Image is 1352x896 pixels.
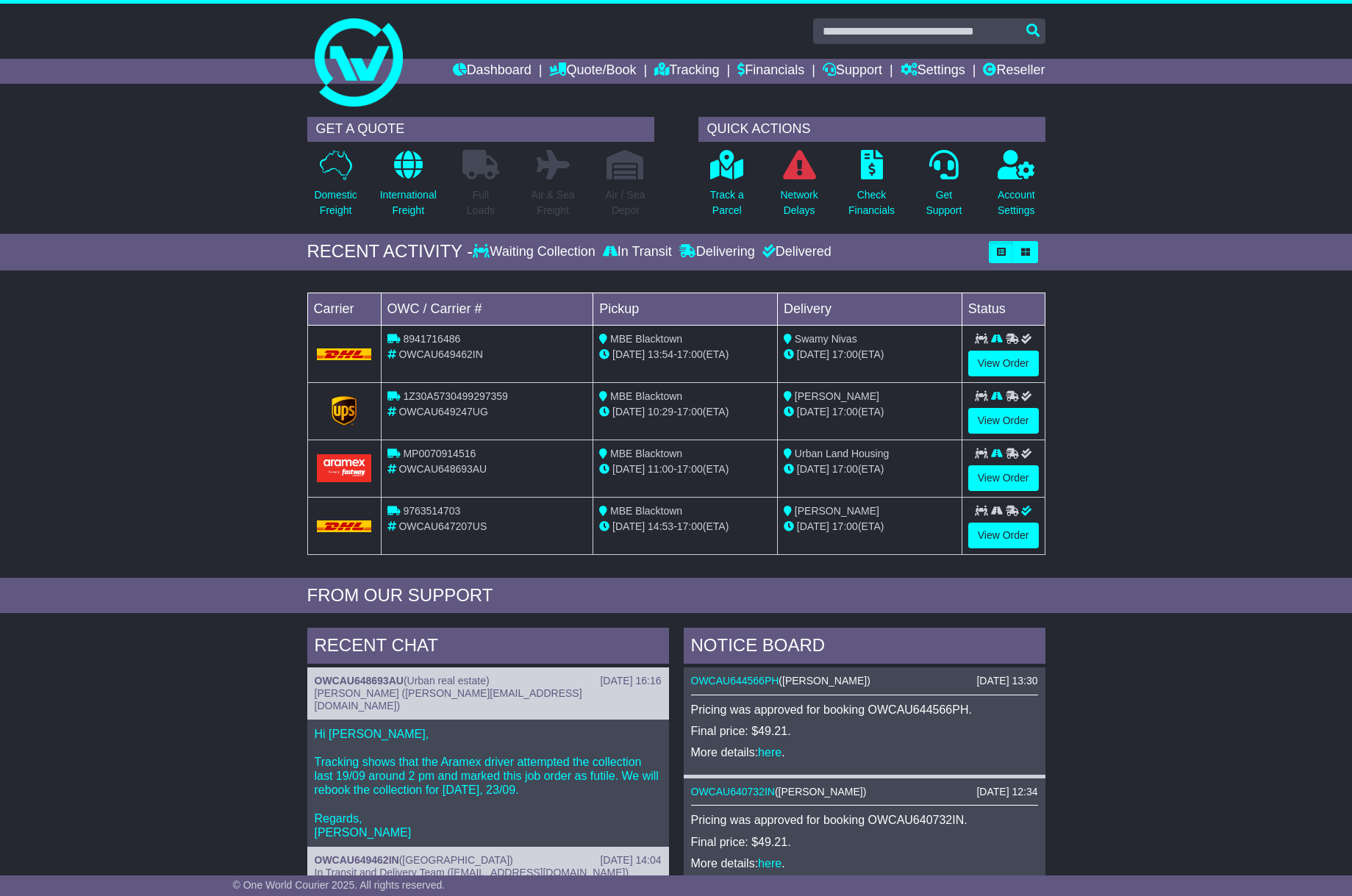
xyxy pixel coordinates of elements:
[610,505,682,517] span: MBE Blacktown
[462,187,499,218] p: Full Loads
[307,117,654,142] div: GET A QUOTE
[962,293,1045,325] td: Status
[784,462,956,477] div: (ETA)
[698,117,1045,142] div: QUICK ACTIONS
[332,396,357,426] img: GetCarrierServiceLogo
[795,390,879,402] span: [PERSON_NAME]
[549,59,636,84] a: Quote/Book
[759,244,831,260] div: Delivered
[998,187,1035,218] p: Account Settings
[848,149,895,226] a: CheckFinancials
[925,149,962,226] a: GetSupport
[832,520,858,532] span: 17:00
[976,675,1037,687] div: [DATE] 13:30
[307,585,1045,606] div: FROM OUR SUPPORT
[784,404,956,420] div: (ETA)
[612,520,645,532] span: [DATE]
[599,462,771,477] div: - (ETA)
[403,505,460,517] span: 9763514703
[403,390,507,402] span: 1Z30A5730499297359
[795,505,879,517] span: [PERSON_NAME]
[779,149,818,226] a: NetworkDelays
[315,727,662,840] p: Hi [PERSON_NAME], Tracking shows that the Aramex driver attempted the collection last 19/09 aroun...
[779,786,863,798] span: [PERSON_NAME]
[307,241,473,262] div: RECENT ACTIVITY -
[315,854,399,866] a: OWCAU649462IN
[398,520,487,532] span: OWCAU647207US
[599,347,771,362] div: - (ETA)
[848,187,895,218] p: Check Financials
[379,149,437,226] a: InternationalFreight
[777,293,962,325] td: Delivery
[676,244,759,260] div: Delivering
[832,348,858,360] span: 17:00
[654,59,719,84] a: Tracking
[758,857,781,870] a: here
[691,856,1038,870] p: More details: .
[691,786,775,798] a: OWCAU640732IN
[599,519,771,534] div: - (ETA)
[612,463,645,475] span: [DATE]
[307,293,381,325] td: Carrier
[691,813,1038,827] p: Pricing was approved for booking OWCAU640732IN.
[737,59,804,84] a: Financials
[901,59,965,84] a: Settings
[997,149,1036,226] a: AccountSettings
[797,520,829,532] span: [DATE]
[398,406,487,417] span: OWCAU649247UG
[832,406,858,417] span: 17:00
[314,187,357,218] p: Domestic Freight
[677,520,703,532] span: 17:00
[381,293,593,325] td: OWC / Carrier #
[797,463,829,475] span: [DATE]
[402,854,509,866] span: [GEOGRAPHIC_DATA]
[315,675,662,687] div: ( )
[315,675,404,687] a: OWCAU648693AU
[677,463,703,475] span: 17:00
[317,454,372,481] img: Aramex.png
[610,390,682,402] span: MBE Blacktown
[648,348,673,360] span: 13:54
[832,463,858,475] span: 17:00
[976,786,1037,798] div: [DATE] 12:34
[403,448,476,459] span: MP0070914516
[677,406,703,417] span: 17:00
[709,149,745,226] a: Track aParcel
[380,187,437,218] p: International Freight
[398,463,487,475] span: OWCAU648693AU
[780,187,818,218] p: Network Delays
[784,519,956,534] div: (ETA)
[600,675,661,687] div: [DATE] 16:16
[648,463,673,475] span: 11:00
[593,293,778,325] td: Pickup
[315,854,662,867] div: ( )
[599,404,771,420] div: - (ETA)
[968,523,1039,548] a: View Order
[691,745,1038,759] p: More details: .
[606,187,645,218] p: Air / Sea Depot
[473,244,598,260] div: Waiting Collection
[315,687,582,712] span: [PERSON_NAME] ([PERSON_NAME][EMAIL_ADDRESS][DOMAIN_NAME])
[677,348,703,360] span: 17:00
[983,59,1045,84] a: Reseller
[398,348,482,360] span: OWCAU649462IN
[600,854,661,867] div: [DATE] 14:04
[823,59,882,84] a: Support
[691,786,1038,798] div: ( )
[691,724,1038,738] p: Final price: $49.21.
[797,348,829,360] span: [DATE]
[691,703,1038,717] p: Pricing was approved for booking OWCAU644566PH.
[317,348,372,360] img: DHL.png
[926,187,962,218] p: Get Support
[968,351,1039,376] a: View Order
[758,746,781,759] a: here
[795,448,889,459] span: Urban Land Housing
[313,149,357,226] a: DomesticFreight
[691,835,1038,849] p: Final price: $49.21.
[532,187,575,218] p: Air & Sea Freight
[784,347,956,362] div: (ETA)
[610,333,682,345] span: MBE Blacktown
[407,675,486,687] span: Urban real estate
[797,406,829,417] span: [DATE]
[968,465,1039,491] a: View Order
